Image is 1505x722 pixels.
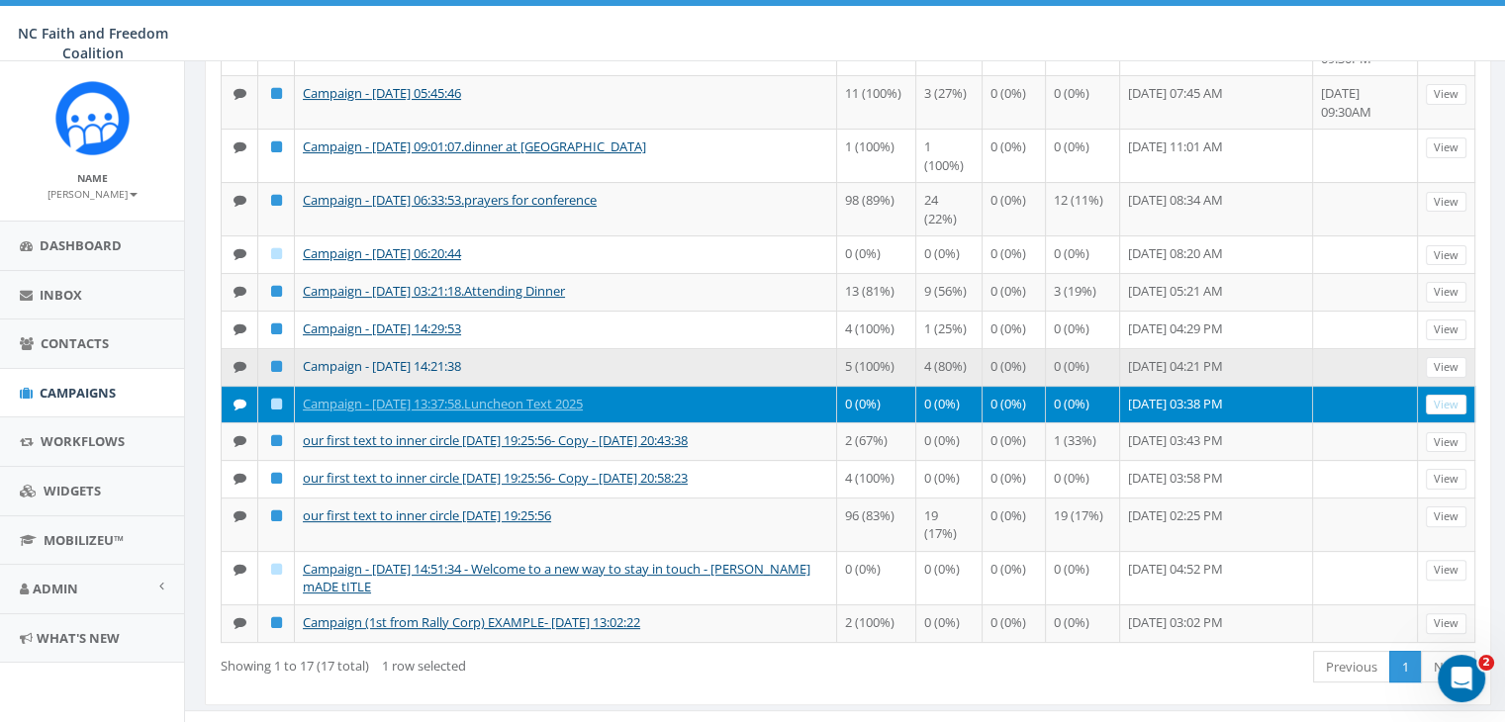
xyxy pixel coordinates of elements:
i: Draft [271,563,282,576]
td: 5 (100%) [837,348,916,386]
i: Text SMS [234,194,246,207]
td: 3 (27%) [916,75,983,129]
td: 4 (100%) [837,311,916,348]
a: Campaign - [DATE] 13:37:58.Luncheon Text 2025 [303,395,583,412]
td: 0 (0%) [983,497,1046,551]
span: Admin [33,580,78,597]
i: Text SMS [234,398,246,410]
i: Published [271,194,282,207]
i: Published [271,285,282,298]
a: Campaign - [DATE] 06:33:53.prayers for conference [303,191,597,209]
td: 1 (100%) [837,129,916,182]
a: Campaign - [DATE] 05:45:46 [303,84,461,102]
td: 0 (0%) [1046,460,1120,497]
td: 0 (0%) [983,422,1046,460]
td: [DATE] 11:01 AM [1120,129,1313,182]
a: our first text to inner circle [DATE] 19:25:56- Copy - [DATE] 20:58:23 [303,469,688,487]
td: 0 (0%) [983,235,1046,273]
td: 0 (0%) [983,386,1046,423]
td: 0 (0%) [983,75,1046,129]
span: 2 [1478,655,1494,671]
td: 0 (0%) [983,311,1046,348]
td: 9 (56%) [916,273,983,311]
td: 0 (0%) [916,460,983,497]
td: 0 (0%) [983,182,1046,235]
a: Campaign - [DATE] 03:21:18.Attending Dinner [303,282,565,300]
td: 0 (0%) [1046,348,1120,386]
td: 0 (0%) [983,273,1046,311]
td: 0 (0%) [916,386,983,423]
small: [PERSON_NAME] [47,187,138,201]
iframe: Intercom live chat [1438,655,1485,702]
i: Text SMS [234,322,246,335]
a: our first text to inner circle [DATE] 19:25:56- Copy - [DATE] 20:43:38 [303,431,688,449]
td: 0 (0%) [916,235,983,273]
td: [DATE] 03:38 PM [1120,386,1313,423]
a: View [1426,245,1466,266]
a: View [1426,84,1466,105]
a: Campaign - [DATE] 06:20:44 [303,244,461,262]
span: Dashboard [40,236,122,254]
td: [DATE] 04:29 PM [1120,311,1313,348]
td: 11 (100%) [837,75,916,129]
i: Draft [271,398,282,410]
td: [DATE] 03:02 PM [1120,604,1313,642]
td: 3 (19%) [1046,273,1120,311]
span: Workflows [41,432,125,450]
td: 12 (11%) [1046,182,1120,235]
td: 0 (0%) [1046,551,1120,604]
td: 0 (0%) [916,551,983,604]
i: Text SMS [234,140,246,153]
i: Text SMS [234,472,246,485]
i: Text SMS [234,87,246,100]
i: Published [271,360,282,373]
td: 13 (81%) [837,273,916,311]
a: Previous [1313,651,1390,683]
td: 0 (0%) [916,422,983,460]
a: View [1426,282,1466,303]
td: 4 (80%) [916,348,983,386]
td: [DATE] 02:25 PM [1120,497,1313,551]
i: Text SMS [234,434,246,447]
td: 0 (0%) [1046,604,1120,642]
i: Text SMS [234,360,246,373]
a: View [1426,319,1466,340]
i: Text SMS [234,285,246,298]
i: Published [271,87,282,100]
td: 1 (25%) [916,311,983,348]
a: [PERSON_NAME] [47,184,138,202]
a: View [1426,357,1466,378]
i: Published [271,322,282,335]
td: [DATE] 07:45 AM [1120,75,1313,129]
td: 19 (17%) [1046,497,1120,551]
td: [DATE] 03:43 PM [1120,422,1313,460]
i: Text SMS [234,616,246,629]
i: Published [271,509,282,522]
td: [DATE] 04:52 PM [1120,551,1313,604]
i: Text SMS [234,509,246,522]
a: Campaign - [DATE] 14:21:38 [303,357,461,375]
a: Next [1421,651,1475,683]
span: Widgets [44,482,101,499]
td: 19 (17%) [916,497,983,551]
a: View [1426,469,1466,490]
td: 0 (0%) [1046,75,1120,129]
td: 0 (0%) [837,386,916,423]
td: 24 (22%) [916,182,983,235]
td: 0 (0%) [837,551,916,604]
td: 0 (0%) [1046,235,1120,273]
td: 2 (67%) [837,422,916,460]
td: [DATE] 05:21 AM [1120,273,1313,311]
i: Text SMS [234,563,246,576]
span: Contacts [41,334,109,352]
span: What's New [37,629,120,647]
a: our first text to inner circle [DATE] 19:25:56 [303,506,551,524]
td: 0 (0%) [1046,311,1120,348]
td: 1 (100%) [916,129,983,182]
td: 0 (0%) [983,129,1046,182]
a: Campaign - [DATE] 14:29:53 [303,319,461,337]
td: 4 (100%) [837,460,916,497]
td: 0 (0%) [983,604,1046,642]
td: 1 (33%) [1046,422,1120,460]
div: Showing 1 to 17 (17 total) [221,649,726,676]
